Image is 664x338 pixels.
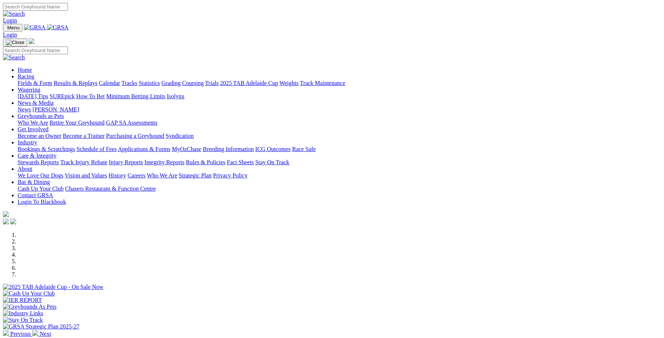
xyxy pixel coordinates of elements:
a: Get Involved [18,126,48,132]
a: Who We Are [147,172,177,179]
button: Toggle navigation [3,38,27,47]
a: We Love Our Dogs [18,172,63,179]
a: Previous [3,331,32,337]
button: Toggle navigation [3,24,22,32]
a: Minimum Betting Limits [106,93,165,99]
img: Stay On Track [3,317,43,323]
a: Become a Trainer [63,133,105,139]
a: News [18,106,31,113]
a: How To Bet [76,93,105,99]
a: Stay On Track [255,159,289,165]
img: chevron-right-pager-white.svg [32,330,38,336]
a: Greyhounds as Pets [18,113,64,119]
div: Wagering [18,93,661,100]
a: MyOzChase [172,146,201,152]
a: Next [32,331,51,337]
a: Bookings & Scratchings [18,146,75,152]
a: Home [18,67,32,73]
a: Strategic Plan [179,172,212,179]
img: Cash Up Your Club [3,290,55,297]
a: Injury Reports [109,159,143,165]
a: Statistics [139,80,160,86]
a: Applications & Forms [118,146,170,152]
img: GRSA [24,24,46,31]
div: About [18,172,661,179]
img: Search [3,54,25,61]
span: Next [40,331,51,337]
img: IER REPORT [3,297,42,304]
div: Racing [18,80,661,87]
div: News & Media [18,106,661,113]
img: GRSA Strategic Plan 2025-27 [3,323,79,330]
a: News & Media [18,100,54,106]
a: Stewards Reports [18,159,59,165]
a: Wagering [18,87,40,93]
img: GRSA [47,24,69,31]
div: Greyhounds as Pets [18,120,661,126]
div: Industry [18,146,661,153]
div: Care & Integrity [18,159,661,166]
a: Track Maintenance [300,80,345,86]
a: Race Safe [292,146,315,152]
span: Menu [7,25,19,30]
a: Retire Your Greyhound [50,120,105,126]
div: Get Involved [18,133,661,139]
a: Care & Integrity [18,153,57,159]
img: Industry Links [3,310,43,317]
a: About [18,166,32,172]
a: Login [3,17,17,23]
img: Search [3,11,25,17]
a: Login To Blackbook [18,199,66,205]
img: Close [6,40,24,45]
img: twitter.svg [10,218,16,224]
div: Bar & Dining [18,185,661,192]
a: 2025 TAB Adelaide Cup [220,80,278,86]
a: Grading [162,80,181,86]
a: Chasers Restaurant & Function Centre [65,185,156,192]
a: Isolynx [167,93,184,99]
a: [DATE] Tips [18,93,48,99]
a: Breeding Information [203,146,254,152]
a: Rules & Policies [186,159,225,165]
img: chevron-left-pager-white.svg [3,330,9,336]
a: Results & Replays [54,80,97,86]
a: SUREpick [50,93,75,99]
a: [PERSON_NAME] [32,106,79,113]
a: Tracks [122,80,137,86]
a: Vision and Values [65,172,107,179]
a: Fields & Form [18,80,52,86]
img: logo-grsa-white.png [3,211,9,217]
a: Careers [127,172,145,179]
a: Who We Are [18,120,48,126]
a: Track Injury Rebate [60,159,107,165]
a: Integrity Reports [144,159,184,165]
a: Weights [279,80,299,86]
img: facebook.svg [3,218,9,224]
img: Greyhounds As Pets [3,304,57,310]
a: Schedule of Fees [76,146,116,152]
a: Cash Up Your Club [18,185,64,192]
input: Search [3,3,68,11]
a: Become an Owner [18,133,61,139]
a: Industry [18,139,37,146]
a: Calendar [99,80,120,86]
input: Search [3,47,68,54]
a: Coursing [182,80,204,86]
a: Fact Sheets [227,159,254,165]
a: GAP SA Assessments [106,120,158,126]
a: ICG Outcomes [255,146,290,152]
a: Racing [18,73,34,80]
span: Previous [10,331,31,337]
img: logo-grsa-white.png [29,38,35,44]
a: Bar & Dining [18,179,50,185]
a: Syndication [166,133,194,139]
a: Login [3,32,17,38]
a: Contact GRSA [18,192,53,198]
a: Privacy Policy [213,172,248,179]
a: Trials [205,80,219,86]
a: History [108,172,126,179]
img: 2025 TAB Adelaide Cup - On Sale Now [3,284,104,290]
a: Purchasing a Greyhound [106,133,164,139]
